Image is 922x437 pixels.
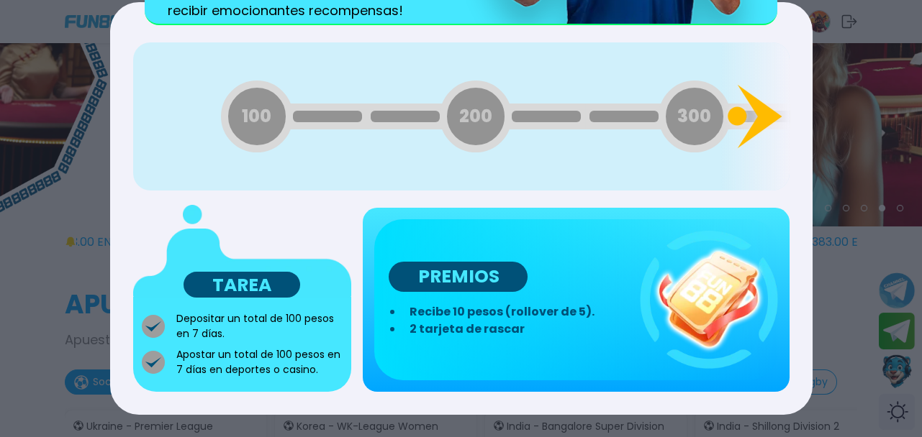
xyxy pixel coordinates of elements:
p: Apostar un total de 100 pesos en 7 días en deportes o casino. [176,347,343,377]
p: PREMIOS [389,262,528,292]
span: 200 [459,103,492,129]
img: fun88_task-3d54b5a9.webp [640,231,778,369]
p: Depositar un total de 100 pesos en 7 días. [176,311,343,341]
li: 2 tarjeta de rascar [403,321,631,338]
span: 100 [242,103,271,129]
li: Recibe 10 pesos (rollover de 5). [403,303,631,321]
p: TAREA [184,272,300,298]
span: 300 [677,103,711,129]
img: ZfJrG+Mrt4kE6IqiwAAA== [133,205,352,298]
